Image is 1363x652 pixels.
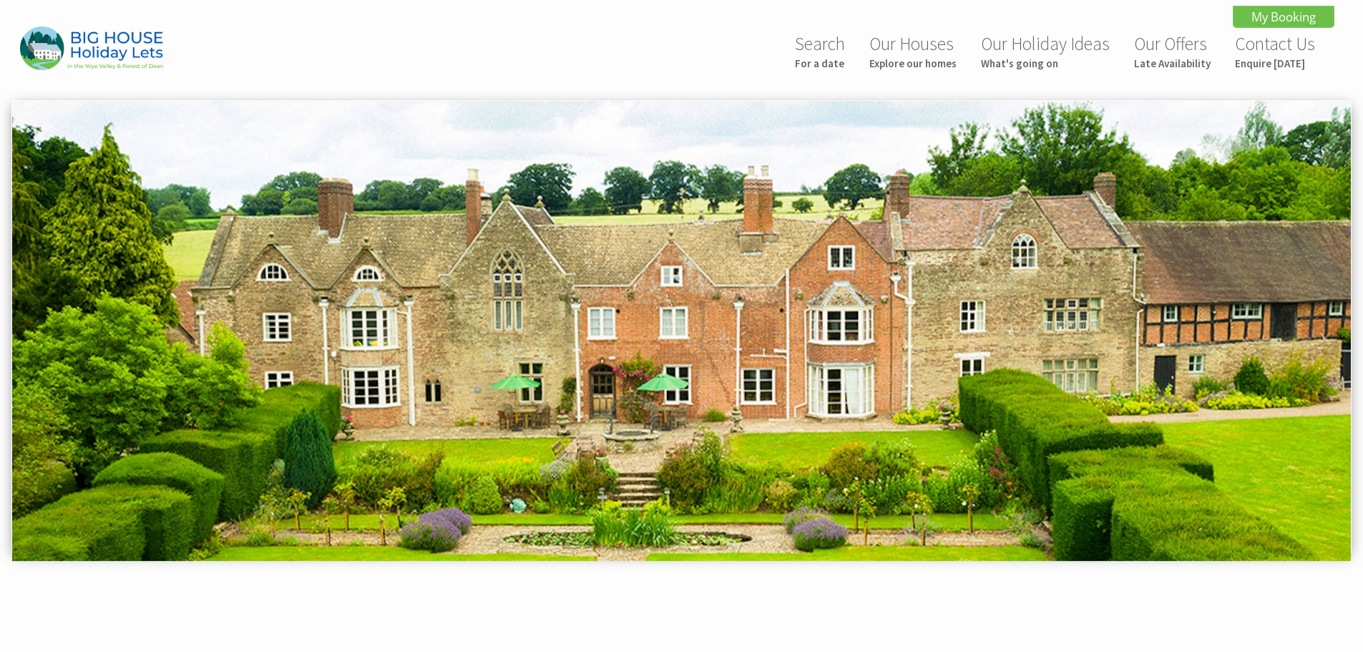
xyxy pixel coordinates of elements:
small: For a date [795,57,845,70]
a: Our OffersLate Availability [1134,32,1211,70]
small: Enquire [DATE] [1235,57,1315,70]
a: SearchFor a date [795,32,845,70]
small: What's going on [981,57,1110,70]
a: Contact UsEnquire [DATE] [1235,32,1315,70]
small: Explore our homes [869,57,957,70]
img: Big House Holiday Lets [20,26,163,70]
a: My Booking [1233,6,1334,28]
a: Our Holiday IdeasWhat's going on [981,32,1110,70]
small: Late Availability [1134,57,1211,70]
a: Our HousesExplore our homes [869,32,957,70]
